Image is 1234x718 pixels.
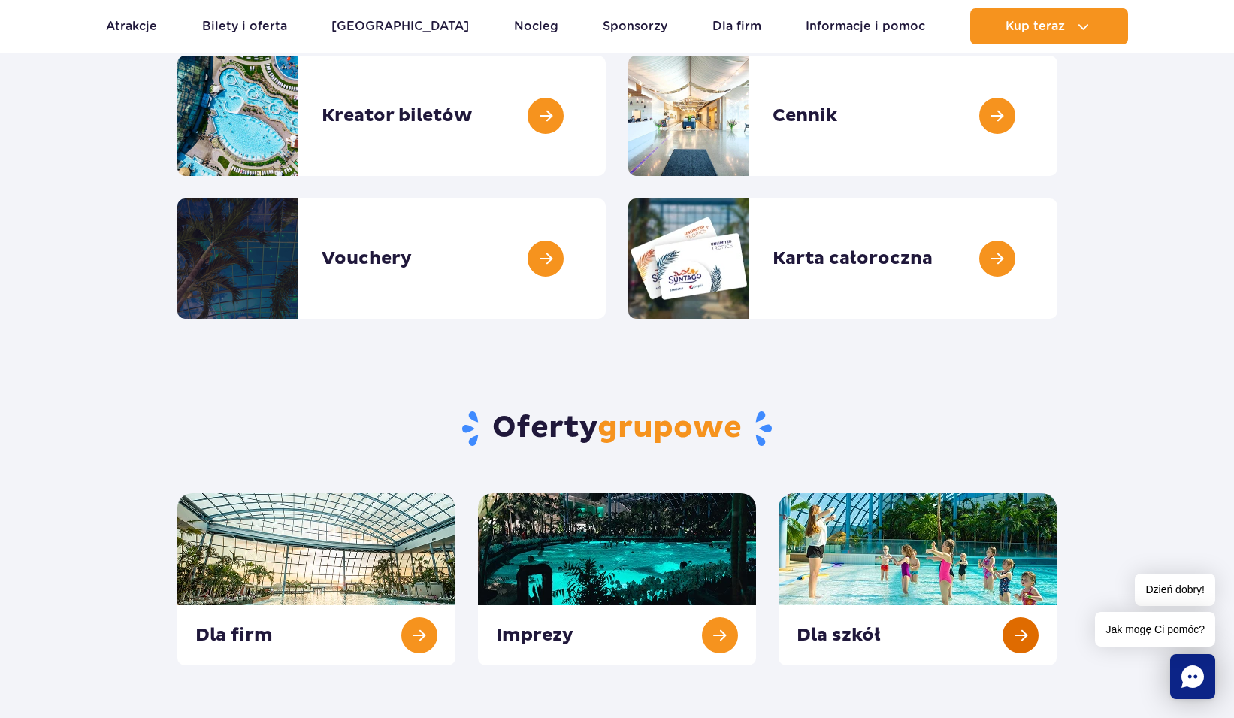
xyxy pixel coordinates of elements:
a: Sponsorzy [603,8,667,44]
span: Dzień dobry! [1135,574,1215,606]
a: Atrakcje [106,8,157,44]
a: Nocleg [514,8,558,44]
a: Informacje i pomoc [806,8,925,44]
span: grupowe [597,409,742,447]
h2: Oferty [177,409,1057,448]
div: Chat [1170,654,1215,699]
button: Kup teraz [970,8,1128,44]
a: [GEOGRAPHIC_DATA] [331,8,469,44]
a: Bilety i oferta [202,8,287,44]
a: Dla firm [712,8,761,44]
span: Kup teraz [1006,20,1065,33]
span: Jak mogę Ci pomóc? [1095,612,1215,647]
